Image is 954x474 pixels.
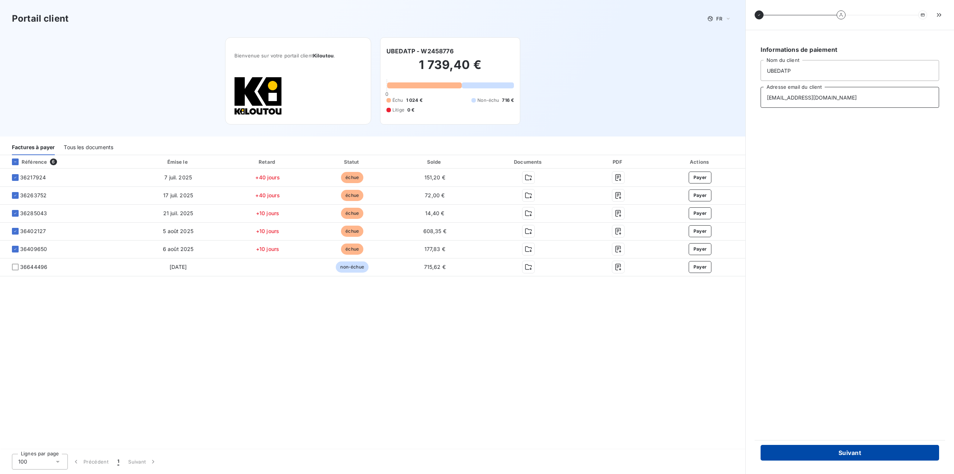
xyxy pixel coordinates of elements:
[502,97,514,104] span: 716 €
[395,158,474,166] div: Solde
[124,454,161,470] button: Suivant
[68,454,113,470] button: Précédent
[20,245,47,253] span: 36409650
[170,264,187,270] span: [DATE]
[425,210,444,216] span: 14,40 €
[50,158,57,165] span: 6
[477,97,499,104] span: Non-échu
[117,458,119,465] span: 1
[392,107,404,113] span: Litige
[689,261,712,273] button: Payer
[689,225,712,237] button: Payer
[761,60,939,81] input: placeholder
[689,243,712,255] button: Payer
[163,192,193,198] span: 17 juil. 2025
[336,261,368,273] span: non-échue
[12,12,69,25] h3: Portail client
[583,158,654,166] div: PDF
[20,227,46,235] span: 36402127
[761,445,939,461] button: Suivant
[341,244,363,255] span: échue
[20,210,47,217] span: 36285043
[164,174,192,181] span: 7 juil. 2025
[392,97,403,104] span: Échu
[255,174,279,181] span: +40 jours
[163,210,193,216] span: 21 juil. 2025
[424,246,445,252] span: 177,83 €
[256,246,279,252] span: +10 jours
[407,107,414,113] span: 0 €
[425,192,445,198] span: 72,00 €
[656,158,744,166] div: Actions
[406,97,423,104] span: 1 024 €
[761,45,939,54] h6: Informations de paiement
[256,210,279,216] span: +10 jours
[18,458,27,465] span: 100
[226,158,309,166] div: Retard
[341,226,363,237] span: échue
[341,208,363,219] span: échue
[255,192,279,198] span: +40 jours
[12,139,55,155] div: Factures à payer
[6,158,47,165] div: Référence
[477,158,580,166] div: Documents
[312,158,392,166] div: Statut
[689,189,712,201] button: Payer
[424,264,446,270] span: 715,62 €
[386,47,454,56] h6: UBEDATP - W2458776
[20,174,46,181] span: 36217924
[163,246,194,252] span: 6 août 2025
[133,158,223,166] div: Émise le
[113,454,124,470] button: 1
[163,228,193,234] span: 5 août 2025
[313,53,334,59] span: Kiloutou
[689,207,712,219] button: Payer
[64,139,113,155] div: Tous les documents
[20,263,47,271] span: 36644496
[386,57,514,80] h2: 1 739,40 €
[716,16,722,22] span: FR
[234,53,362,59] span: Bienvenue sur votre portail client .
[423,228,446,234] span: 608,35 €
[761,87,939,108] input: placeholder
[20,192,47,199] span: 36263752
[341,172,363,183] span: échue
[689,172,712,183] button: Payer
[234,76,282,115] img: Company logo
[341,190,363,201] span: échue
[424,174,445,181] span: 151,20 €
[385,91,388,97] span: 0
[256,228,279,234] span: +10 jours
